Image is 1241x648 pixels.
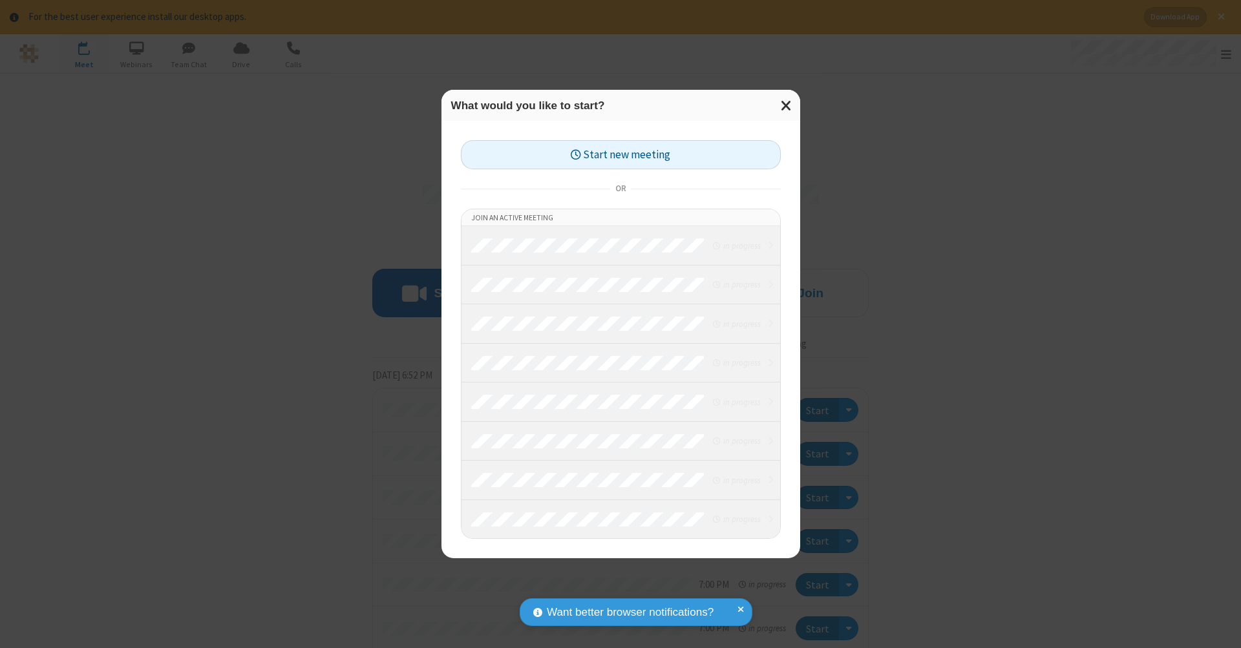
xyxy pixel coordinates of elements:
[713,240,760,252] em: in progress
[547,604,714,621] span: Want better browser notifications?
[713,357,760,369] em: in progress
[773,90,800,121] button: Close modal
[461,140,781,169] button: Start new meeting
[610,180,631,198] span: or
[713,474,760,486] em: in progress
[461,209,780,226] li: Join an active meeting
[713,435,760,447] em: in progress
[713,318,760,330] em: in progress
[451,99,790,112] h3: What would you like to start?
[713,513,760,525] em: in progress
[713,396,760,408] em: in progress
[713,278,760,291] em: in progress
